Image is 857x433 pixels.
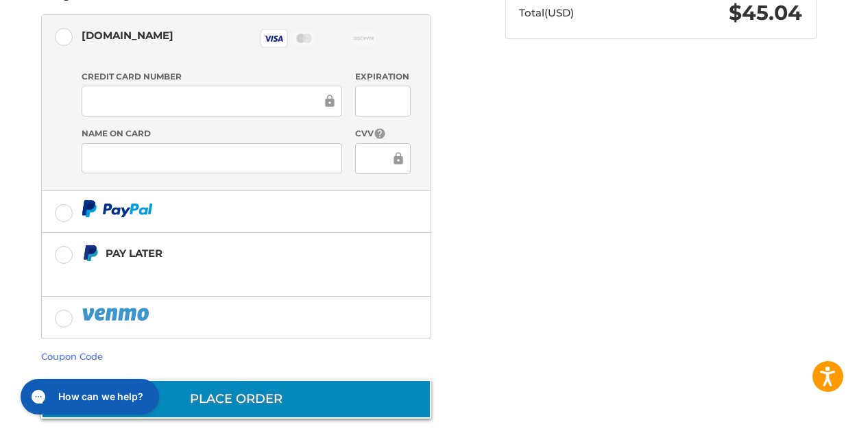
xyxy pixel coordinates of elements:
[82,71,342,83] label: Credit Card Number
[82,200,153,217] img: PayPal icon
[744,396,857,433] iframe: Google Customer Reviews
[82,268,368,280] iframe: PayPal Message 1
[519,6,574,19] span: Total (USD)
[82,24,173,47] div: [DOMAIN_NAME]
[82,245,99,262] img: Pay Later icon
[41,351,103,362] a: Coupon Code
[82,306,152,323] img: PayPal icon
[355,71,411,83] label: Expiration
[41,380,431,419] button: Place Order
[355,127,411,140] label: CVV
[14,374,163,419] iframe: Gorgias live chat messenger
[82,127,342,140] label: Name on Card
[106,242,368,264] div: Pay Later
